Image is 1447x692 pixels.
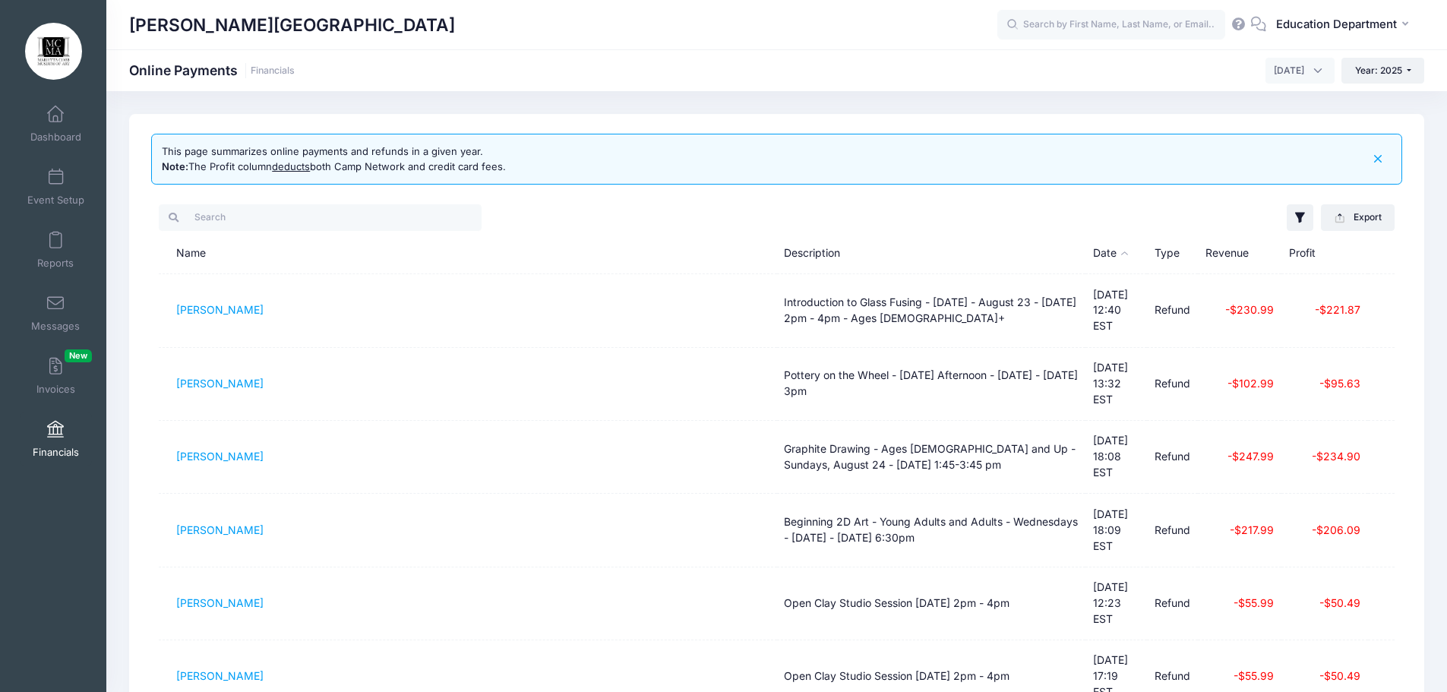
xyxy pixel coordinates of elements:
[1085,421,1147,494] td: [DATE] 18:08 EST
[1198,494,1281,567] td: -$217.99
[1281,274,1368,347] td: -$221.87
[1281,421,1368,494] td: -$234.90
[176,377,264,390] a: [PERSON_NAME]
[37,257,74,270] span: Reports
[777,567,1086,640] td: Open Clay Studio Session [DATE] 2pm - 4pm
[1265,58,1335,84] span: August 2025
[1147,233,1198,274] th: Type: activate to sort column ascending
[1281,567,1368,640] td: -$50.49
[1085,233,1147,274] th: Date: activate to sort column descending
[176,523,264,536] a: [PERSON_NAME]
[159,204,482,230] input: Search
[36,383,75,396] span: Invoices
[1147,348,1198,421] td: Refund
[129,8,455,43] h1: [PERSON_NAME][GEOGRAPHIC_DATA]
[1281,348,1368,421] td: -$95.63
[1198,348,1281,421] td: -$102.99
[176,303,264,316] a: [PERSON_NAME]
[159,233,776,274] th: Name: activate to sort column ascending
[1085,494,1147,567] td: [DATE] 18:09 EST
[777,421,1086,494] td: Graphite Drawing - Ages [DEMOGRAPHIC_DATA] and Up - Sundays, August 24 - [DATE] 1:45-3:45 pm
[1281,233,1368,274] th: Profit: activate to sort column ascending
[25,23,82,80] img: Marietta Cobb Museum of Art
[1198,421,1281,494] td: -$247.99
[1274,64,1304,77] span: August 2025
[33,446,79,459] span: Financials
[176,596,264,609] a: [PERSON_NAME]
[1266,8,1424,43] button: Education Department
[27,194,84,207] span: Event Setup
[162,144,506,174] div: This page summarizes online payments and refunds in a given year. The Profit column both Camp Net...
[1085,567,1147,640] td: [DATE] 12:23 EST
[1198,233,1281,274] th: Revenue: activate to sort column ascending
[1355,65,1402,76] span: Year: 2025
[1085,274,1147,347] td: [DATE] 12:40 EST
[272,160,310,172] u: deducts
[1198,274,1281,347] td: -$230.99
[1341,58,1424,84] button: Year: 2025
[20,97,92,150] a: Dashboard
[1147,567,1198,640] td: Refund
[31,320,80,333] span: Messages
[1281,494,1368,567] td: -$206.09
[20,223,92,276] a: Reports
[176,669,264,682] a: [PERSON_NAME]
[1147,494,1198,567] td: Refund
[30,131,81,144] span: Dashboard
[20,412,92,466] a: Financials
[65,349,92,362] span: New
[1276,16,1397,33] span: Education Department
[20,160,92,213] a: Event Setup
[129,62,295,78] h1: Online Payments
[162,160,188,172] b: Note:
[1198,567,1281,640] td: -$55.99
[1147,421,1198,494] td: Refund
[251,65,295,77] a: Financials
[777,494,1086,567] td: Beginning 2D Art - Young Adults and Adults - Wednesdays - [DATE] - [DATE] 6:30pm
[777,348,1086,421] td: Pottery on the Wheel - [DATE] Afternoon - [DATE] - [DATE] 3pm
[176,450,264,463] a: [PERSON_NAME]
[777,233,1086,274] th: Description: activate to sort column ascending
[777,274,1086,347] td: Introduction to Glass Fusing - [DATE] - August 23 - [DATE] 2pm - 4pm - Ages [DEMOGRAPHIC_DATA]+
[1085,348,1147,421] td: [DATE] 13:32 EST
[1321,204,1395,230] button: Export
[20,349,92,403] a: InvoicesNew
[997,10,1225,40] input: Search by First Name, Last Name, or Email...
[1147,274,1198,347] td: Refund
[20,286,92,340] a: Messages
